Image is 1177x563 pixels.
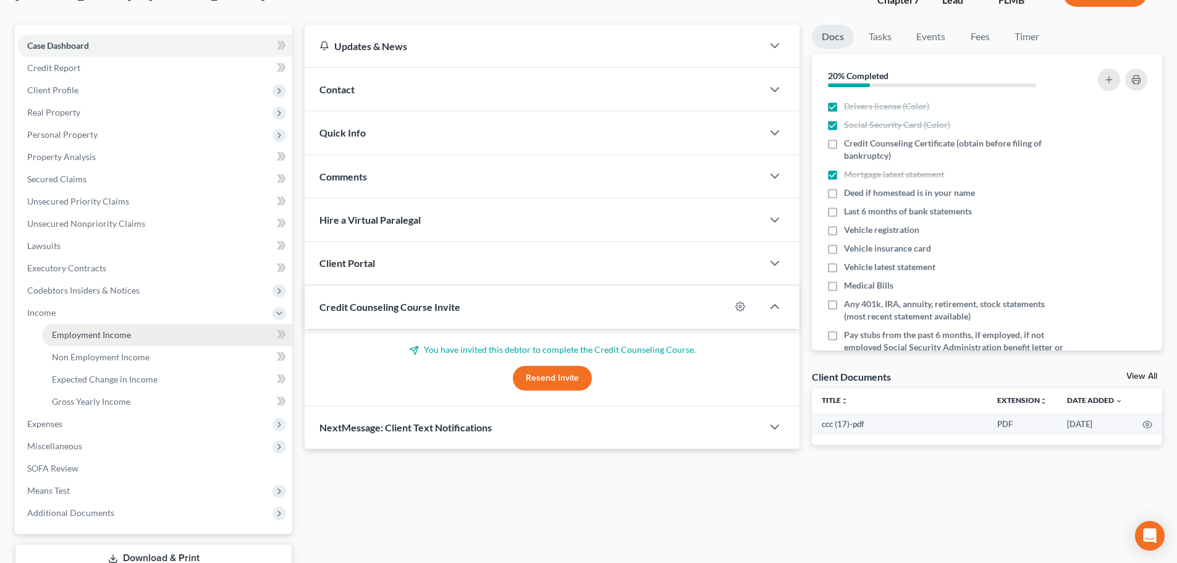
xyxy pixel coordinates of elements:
[844,329,1064,366] span: Pay stubs from the past 6 months, if employed, if not employed Social Security Administration ben...
[960,25,1000,49] a: Fees
[1135,521,1165,551] div: Open Intercom Messenger
[42,324,292,346] a: Employment Income
[841,397,848,405] i: unfold_more
[27,307,56,318] span: Income
[1067,396,1123,405] a: Date Added expand_more
[844,119,950,131] span: Social Security Card (Color)
[844,168,944,180] span: Mortgage latest statement
[17,257,292,279] a: Executory Contracts
[17,190,292,213] a: Unsecured Priority Claims
[844,137,1064,162] span: Credit Counseling Certificate (obtain before filing of bankruptcy)
[27,463,78,473] span: SOFA Review
[1005,25,1049,49] a: Timer
[1115,397,1123,405] i: expand_more
[822,396,848,405] a: Titleunfold_more
[27,85,78,95] span: Client Profile
[27,485,70,496] span: Means Test
[812,370,891,383] div: Client Documents
[844,242,931,255] span: Vehicle insurance card
[1126,372,1157,381] a: View All
[319,171,367,182] span: Comments
[844,279,893,292] span: Medical Bills
[319,40,748,53] div: Updates & News
[1057,413,1133,435] td: [DATE]
[27,62,80,73] span: Credit Report
[52,374,158,384] span: Expected Change in Income
[319,301,460,313] span: Credit Counseling Course Invite
[27,263,106,273] span: Executory Contracts
[859,25,901,49] a: Tasks
[987,413,1057,435] td: PDF
[27,285,140,295] span: Codebtors Insiders & Notices
[27,507,114,518] span: Additional Documents
[906,25,955,49] a: Events
[17,57,292,79] a: Credit Report
[52,352,150,362] span: Non Employment Income
[27,151,96,162] span: Property Analysis
[319,344,785,356] p: You have invited this debtor to complete the Credit Counseling Course.
[17,235,292,257] a: Lawsuits
[812,413,987,435] td: ccc (17)-pdf
[319,421,492,433] span: NextMessage: Client Text Notifications
[17,457,292,480] a: SOFA Review
[17,35,292,57] a: Case Dashboard
[17,168,292,190] a: Secured Claims
[27,240,61,251] span: Lawsuits
[997,396,1047,405] a: Extensionunfold_more
[319,83,355,95] span: Contact
[844,187,975,199] span: Deed if homestead is in your name
[513,366,592,391] button: Resend Invite
[52,396,130,407] span: Gross Yearly Income
[42,368,292,391] a: Expected Change in Income
[42,346,292,368] a: Non Employment Income
[17,146,292,168] a: Property Analysis
[52,329,131,340] span: Employment Income
[319,127,366,138] span: Quick Info
[27,196,129,206] span: Unsecured Priority Claims
[844,261,935,273] span: Vehicle latest statement
[812,25,854,49] a: Docs
[844,100,929,112] span: Drivers license (Color)
[319,257,375,269] span: Client Portal
[27,174,86,184] span: Secured Claims
[1040,397,1047,405] i: unfold_more
[27,218,145,229] span: Unsecured Nonpriority Claims
[844,298,1064,323] span: Any 401k, IRA, annuity, retirement, stock statements (most recent statement available)
[27,107,80,117] span: Real Property
[844,224,919,236] span: Vehicle registration
[17,213,292,235] a: Unsecured Nonpriority Claims
[27,129,98,140] span: Personal Property
[42,391,292,413] a: Gross Yearly Income
[27,441,82,451] span: Miscellaneous
[828,70,888,81] strong: 20% Completed
[27,40,89,51] span: Case Dashboard
[844,205,972,218] span: Last 6 months of bank statements
[27,418,62,429] span: Expenses
[319,214,421,226] span: Hire a Virtual Paralegal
